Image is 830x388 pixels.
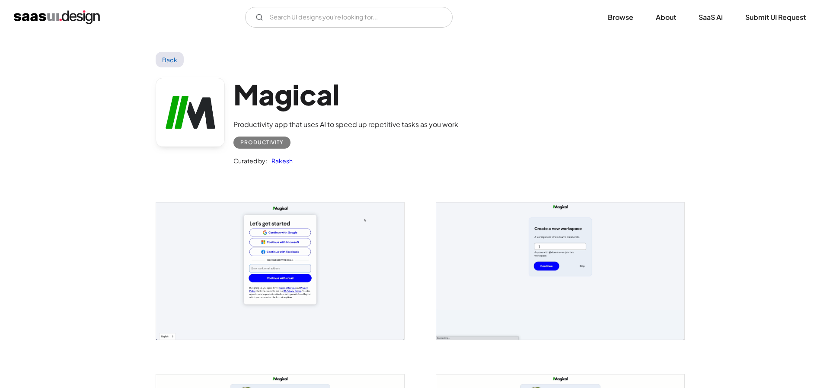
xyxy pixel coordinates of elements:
[240,137,284,148] div: Productivity
[436,202,684,340] a: open lightbox
[597,8,644,27] a: Browse
[245,7,453,28] input: Search UI designs you're looking for...
[156,52,184,67] a: Back
[688,8,733,27] a: SaaS Ai
[645,8,686,27] a: About
[245,7,453,28] form: Email Form
[735,8,816,27] a: Submit UI Request
[436,202,684,340] img: 642a9c0c0145bb8a87289a53_Magical%20-%20Create%20New%20Workspace.png
[14,10,100,24] a: home
[267,156,293,166] a: Rakesh
[156,202,404,340] a: open lightbox
[233,78,458,111] h1: Magical
[233,119,458,130] div: Productivity app that uses AI to speed up repetitive tasks as you work
[233,156,267,166] div: Curated by:
[156,202,404,340] img: 642a9c0cdcf107f477fc602b_Magical%20-%20Login.png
